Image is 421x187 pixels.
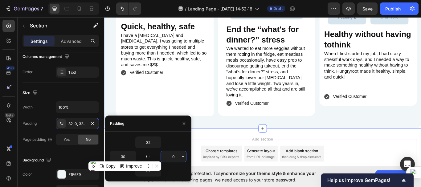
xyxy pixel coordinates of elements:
p: Section [30,22,80,29]
strong: think [266,29,288,39]
p: Verified Customer [267,90,306,99]
h2: When I first started my job, I had crazy stressful work days, and I needed a way to make somethin... [256,40,360,89]
h2: Rich Text Editor. Editing area: main [256,15,360,40]
h2: Rich Text Editor. Editing area: main [142,35,237,97]
strong: Healthy without having to [257,17,358,39]
div: Width [22,104,33,110]
button: Save [357,2,378,15]
div: Rich Text Editor. Editing area: main [152,97,193,108]
div: Beta [5,113,15,118]
span: then drag & drop elements [207,162,253,168]
p: Settings [31,38,48,44]
div: Generate layout [167,154,199,161]
span: Landing Page - [DATE] 14:52:18 [188,6,252,12]
span: Yes [63,137,70,142]
div: Undo/Redo [116,2,141,15]
div: Publish [385,6,401,12]
p: Advanced [61,38,82,44]
span: / [185,6,186,12]
div: Add blank section [212,154,250,161]
div: 32, 0, 32, 30 [68,121,86,127]
div: 1 col [68,70,97,75]
button: Show survey - Help us improve GemPages! [327,177,407,184]
button: 7 [2,2,46,15]
span: Add section [170,140,200,147]
div: Choose templates [119,154,156,161]
p: We wanted to eat more veggies without them rotting in the fridge, eat meatless meals occasionally... [143,35,237,96]
p: Verified Customer [153,98,192,107]
input: Auto [56,102,99,113]
div: Size [22,89,39,97]
input: Auto [161,151,186,162]
button: Publish [380,2,406,15]
input: Auto [110,151,136,162]
span: from URL or image [166,162,199,168]
div: Background [22,156,52,165]
div: Padding [22,121,37,126]
span: inspired by CRO experts [116,162,158,168]
span: Draft [273,6,283,11]
div: Open Intercom Messenger [400,157,415,172]
div: Page padding [22,137,52,142]
div: 450 [6,66,15,71]
div: Padding [110,121,125,126]
span: Your page is password protected. To when designing pages, we need access to your store password. [143,170,340,183]
input: Auto [136,137,161,148]
span: synchronize your theme style & enhance your experience [143,171,316,182]
p: ⁠⁠⁠⁠⁠⁠⁠ [257,16,359,40]
span: No [86,137,91,142]
div: F1F6F9 [68,172,97,177]
div: Color [22,172,32,177]
div: Columns management [22,53,71,61]
input: Auto [136,165,161,176]
button: Allow access [375,170,414,183]
span: Save [362,6,373,11]
p: 7 [40,5,43,12]
div: Order [22,69,33,75]
iframe: Design area [104,16,421,168]
span: Help us improve GemPages! [327,177,400,183]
